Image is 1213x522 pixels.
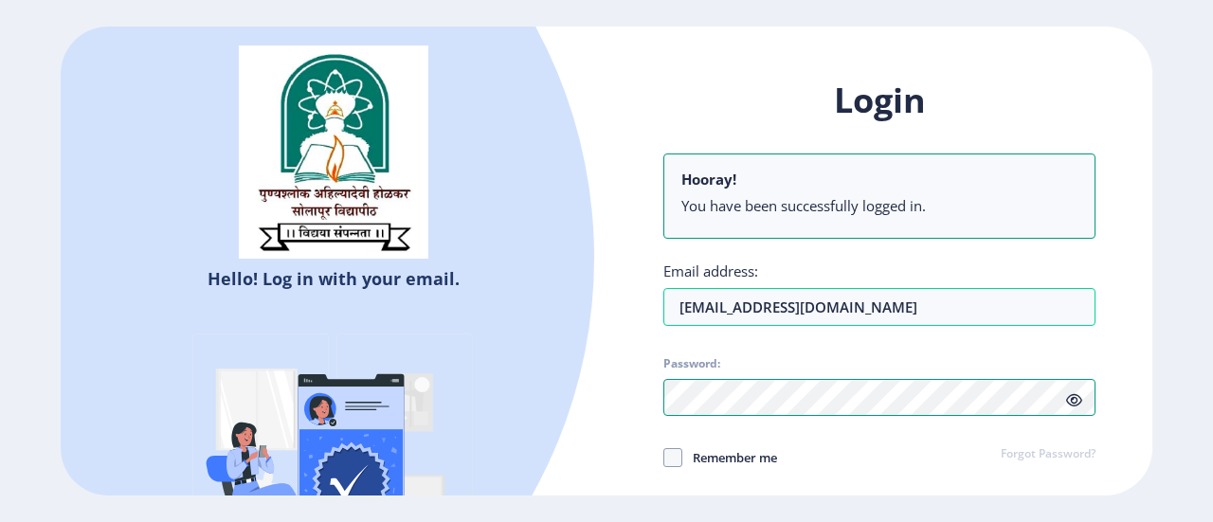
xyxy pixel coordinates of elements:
[1001,446,1095,463] a: Forgot Password?
[682,446,777,469] span: Remember me
[663,356,720,371] label: Password:
[663,78,1095,123] h1: Login
[681,170,736,189] b: Hooray!
[663,288,1095,326] input: Email address
[239,45,428,260] img: sulogo.png
[681,196,1077,215] li: You have been successfully logged in.
[663,261,758,280] label: Email address:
